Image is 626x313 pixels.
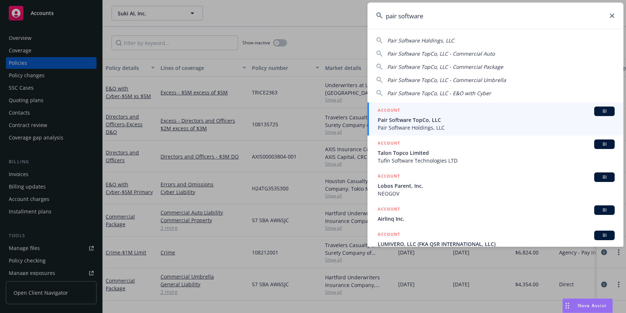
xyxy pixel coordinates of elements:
h5: ACCOUNT [378,107,400,115]
span: Lobos Parent, Inc. [378,182,615,190]
button: Nova Assist [562,298,613,313]
span: Pair Software Holdings, LLC [387,37,454,44]
a: ACCOUNTBILUMIVERO, LLC (FKA QSR INTERNATIONAL, LLC) [367,227,623,252]
a: ACCOUNTBIPair Software TopCo, LLCPair Software Holdings, LLC [367,103,623,135]
span: BI [597,207,612,213]
h5: ACCOUNT [378,172,400,181]
span: BI [597,232,612,239]
span: Pair Software Holdings, LLC [378,124,615,131]
span: NEOGOV [378,190,615,197]
span: Nova Assist [578,302,607,309]
a: ACCOUNTBITalon Topco LimitedTufin Software Technologies LTD [367,135,623,168]
span: Pair Software TopCo, LLC - Commercial Auto [387,50,495,57]
h5: ACCOUNT [378,231,400,239]
span: BI [597,174,612,180]
span: Pair Software TopCo, LLC - E&O with Cyber [387,90,491,97]
span: BI [597,108,612,115]
span: Pair Software TopCo, LLC - Commercial Umbrella [387,77,506,83]
input: Search... [367,3,623,29]
span: LUMIVERO, LLC (FKA QSR INTERNATIONAL, LLC) [378,240,615,248]
div: Drag to move [563,299,572,313]
span: Pair Software TopCo, LLC - Commercial Package [387,63,503,70]
span: Pair Software TopCo, LLC [378,116,615,124]
h5: ACCOUNT [378,139,400,148]
a: ACCOUNTBIAirlinq Inc. [367,201,623,227]
span: Talon Topco Limited [378,149,615,157]
span: Tufin Software Technologies LTD [378,157,615,164]
span: BI [597,141,612,148]
h5: ACCOUNT [378,205,400,214]
a: ACCOUNTBILobos Parent, Inc.NEOGOV [367,168,623,201]
span: Airlinq Inc. [378,215,615,223]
